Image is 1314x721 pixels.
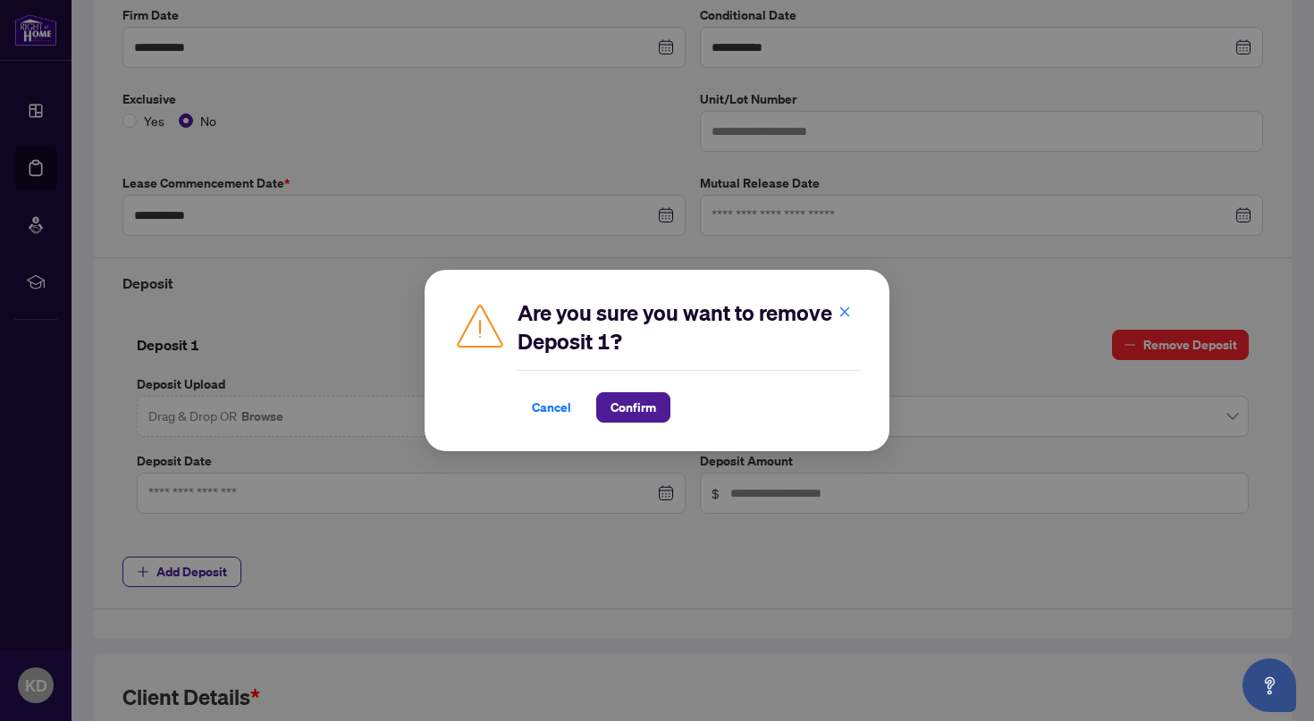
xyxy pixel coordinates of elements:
[518,392,585,423] button: Cancel
[611,393,656,422] span: Confirm
[838,306,851,318] span: close
[1242,658,1296,712] button: Open asap
[596,392,670,423] button: Confirm
[518,298,861,356] h2: Are you sure you want to remove Deposit 1?
[453,298,507,352] img: Caution Icon
[532,393,571,422] span: Cancel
